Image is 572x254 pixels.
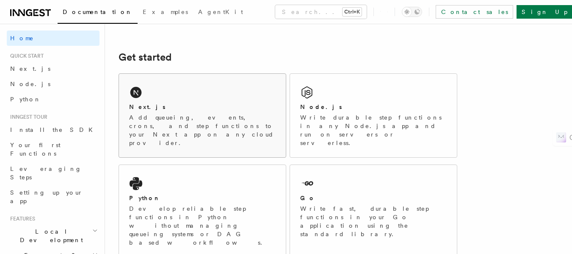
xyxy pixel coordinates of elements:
[7,224,99,248] button: Local Development
[129,103,166,111] h2: Next.js
[7,122,99,137] a: Install the SDK
[10,96,41,103] span: Python
[119,51,171,63] a: Get started
[7,114,47,120] span: Inngest tour
[7,227,92,244] span: Local Development
[7,92,99,107] a: Python
[7,76,99,92] a: Node.js
[10,65,50,72] span: Next.js
[10,126,98,133] span: Install the SDK
[138,3,193,23] a: Examples
[58,3,138,24] a: Documentation
[300,194,315,202] h2: Go
[436,5,513,19] a: Contact sales
[7,31,99,46] a: Home
[10,189,83,204] span: Setting up your app
[7,53,44,59] span: Quick start
[10,34,34,42] span: Home
[300,204,447,238] p: Write fast, durable step functions in your Go application using the standard library.
[7,137,99,161] a: Your first Functions
[275,5,367,19] button: Search...Ctrl+K
[7,185,99,209] a: Setting up your app
[7,161,99,185] a: Leveraging Steps
[7,215,35,222] span: Features
[129,204,276,247] p: Develop reliable step functions in Python without managing queueing systems or DAG based workflows.
[198,8,243,15] span: AgentKit
[290,73,457,158] a: Node.jsWrite durable step functions in any Node.js app and run on servers or serverless.
[10,81,50,87] span: Node.js
[300,113,447,147] p: Write durable step functions in any Node.js app and run on servers or serverless.
[129,194,160,202] h2: Python
[143,8,188,15] span: Examples
[10,142,61,157] span: Your first Functions
[343,8,362,16] kbd: Ctrl+K
[402,7,422,17] button: Toggle dark mode
[119,73,286,158] a: Next.jsAdd queueing, events, crons, and step functions to your Next app on any cloud provider.
[193,3,248,23] a: AgentKit
[10,165,82,181] span: Leveraging Steps
[129,113,276,147] p: Add queueing, events, crons, and step functions to your Next app on any cloud provider.
[7,61,99,76] a: Next.js
[300,103,342,111] h2: Node.js
[63,8,133,15] span: Documentation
